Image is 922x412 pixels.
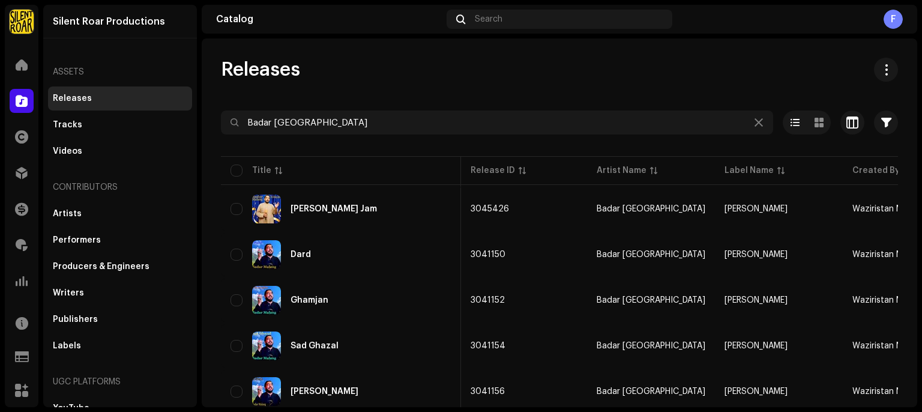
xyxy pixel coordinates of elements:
[252,195,281,223] img: b25a4a08-5664-40ec-8e35-577fdebb1f59
[852,250,918,259] span: Waziristan Music
[221,111,773,135] input: Search
[252,286,281,315] img: 491afea7-a601-48cf-bd0d-f875329de5ce
[53,94,92,103] div: Releases
[53,315,98,324] div: Publishers
[597,342,705,350] span: Badar Malang
[597,165,646,177] div: Artist Name
[597,387,705,396] span: Badar Malang
[48,202,192,226] re-m-nav-item: Artists
[471,250,505,259] span: 3041150
[53,262,149,271] div: Producers & Engineers
[291,342,339,350] div: Sad Ghazal
[597,205,705,213] div: Badar [GEOGRAPHIC_DATA]
[252,377,281,406] img: 7207c45b-3fbd-44e7-af55-6c47f8eaf4a8
[53,120,82,130] div: Tracks
[291,250,311,259] div: Dard
[291,296,328,304] div: Ghamjan
[291,205,377,213] div: Da Ishaq Jam
[221,58,300,82] span: Releases
[48,334,192,358] re-m-nav-item: Labels
[216,14,442,24] div: Catalog
[725,250,788,259] span: Kaleewal Majlas
[475,14,502,24] span: Search
[48,255,192,279] re-m-nav-item: Producers & Engineers
[852,296,918,304] span: Waziristan Music
[471,342,505,350] span: 3041154
[725,387,788,396] span: Kaleewal Majlas
[53,341,81,351] div: Labels
[53,147,82,156] div: Videos
[597,296,705,304] div: Badar [GEOGRAPHIC_DATA]
[852,387,918,396] span: Waziristan Music
[48,307,192,332] re-m-nav-item: Publishers
[252,332,281,360] img: d12e7e1f-9b87-4b9a-9759-0c41647fad18
[725,205,788,213] span: Kaleewal Majlas
[291,387,358,396] div: Ta Guram
[252,240,281,269] img: d9869304-43f7-4b40-92a3-25bdb49238ea
[471,296,505,304] span: 3041152
[725,342,788,350] span: Kaleewal Majlas
[53,235,101,245] div: Performers
[725,296,788,304] span: Kaleewal Majlas
[53,288,84,298] div: Writers
[10,10,34,34] img: fcfd72e7-8859-4002-b0df-9a7058150634
[884,10,903,29] div: F
[597,205,705,213] span: Badar Malang
[48,281,192,305] re-m-nav-item: Writers
[471,165,515,177] div: Release ID
[48,86,192,111] re-m-nav-item: Releases
[725,165,774,177] div: Label Name
[852,342,918,350] span: Waziristan Music
[53,209,82,219] div: Artists
[252,165,271,177] div: Title
[48,173,192,202] re-a-nav-header: Contributors
[852,205,918,213] span: Waziristan Music
[597,296,705,304] span: Badar Malang
[597,342,705,350] div: Badar [GEOGRAPHIC_DATA]
[471,205,509,213] span: 3045426
[597,387,705,396] div: Badar [GEOGRAPHIC_DATA]
[48,113,192,137] re-m-nav-item: Tracks
[48,58,192,86] re-a-nav-header: Assets
[597,250,705,259] span: Badar Malang
[597,250,705,259] div: Badar [GEOGRAPHIC_DATA]
[48,228,192,252] re-m-nav-item: Performers
[48,368,192,396] re-a-nav-header: UGC Platforms
[471,387,505,396] span: 3041156
[48,139,192,163] re-m-nav-item: Videos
